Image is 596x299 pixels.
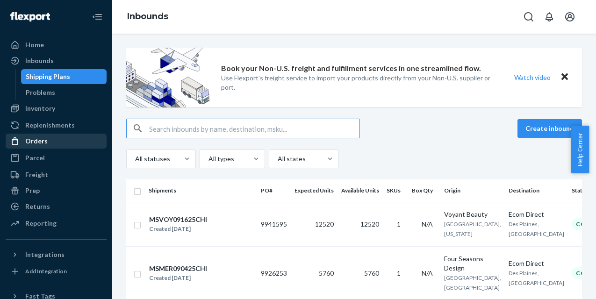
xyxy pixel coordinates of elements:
[319,269,334,277] span: 5760
[25,153,45,163] div: Parcel
[145,179,257,202] th: Shipments
[509,259,564,268] div: Ecom Direct
[444,254,501,273] div: Four Seasons Design
[517,119,582,138] button: Create inbound
[397,220,401,228] span: 1
[422,220,433,228] span: N/A
[25,121,75,130] div: Replenishments
[6,266,107,277] a: Add Integration
[6,199,107,214] a: Returns
[6,150,107,165] a: Parcel
[221,73,497,92] p: Use Flexport’s freight service to import your products directly from your Non-U.S. supplier or port.
[408,179,440,202] th: Box Qty
[444,274,501,291] span: [GEOGRAPHIC_DATA], [GEOGRAPHIC_DATA]
[315,220,334,228] span: 12520
[149,264,207,273] div: MSMER090425CHI
[6,247,107,262] button: Integrations
[6,118,107,133] a: Replenishments
[25,170,48,179] div: Freight
[10,12,50,21] img: Flexport logo
[440,179,505,202] th: Origin
[25,40,44,50] div: Home
[571,126,589,173] button: Help Center
[257,202,291,246] td: 9941595
[6,53,107,68] a: Inbounds
[26,88,55,97] div: Problems
[559,71,571,84] button: Close
[360,220,379,228] span: 12520
[25,136,48,146] div: Orders
[277,154,278,164] input: All states
[120,3,176,30] ol: breadcrumbs
[508,71,557,84] button: Watch video
[509,221,564,237] span: Des Plaines, [GEOGRAPHIC_DATA]
[444,210,501,219] div: Voyant Beauty
[149,119,359,138] input: Search inbounds by name, destination, msku...
[505,179,568,202] th: Destination
[397,269,401,277] span: 1
[88,7,107,26] button: Close Navigation
[519,7,538,26] button: Open Search Box
[6,37,107,52] a: Home
[25,250,65,259] div: Integrations
[6,167,107,182] a: Freight
[149,215,207,224] div: MSVOY091625CHI
[25,186,40,195] div: Prep
[25,267,67,275] div: Add Integration
[291,179,337,202] th: Expected Units
[149,224,207,234] div: Created [DATE]
[25,56,54,65] div: Inbounds
[6,183,107,198] a: Prep
[25,202,50,211] div: Returns
[540,7,559,26] button: Open notifications
[221,63,481,74] p: Book your Non-U.S. freight and fulfillment services in one streamlined flow.
[6,134,107,149] a: Orders
[444,221,501,237] span: [GEOGRAPHIC_DATA], [US_STATE]
[257,179,291,202] th: PO#
[383,179,408,202] th: SKUs
[134,154,135,164] input: All statuses
[21,85,107,100] a: Problems
[509,270,564,286] span: Des Plaines, [GEOGRAPHIC_DATA]
[25,219,57,228] div: Reporting
[364,269,379,277] span: 5760
[337,179,383,202] th: Available Units
[6,216,107,231] a: Reporting
[21,69,107,84] a: Shipping Plans
[6,101,107,116] a: Inventory
[509,210,564,219] div: Ecom Direct
[149,273,207,283] div: Created [DATE]
[25,104,55,113] div: Inventory
[560,7,579,26] button: Open account menu
[127,11,168,21] a: Inbounds
[422,269,433,277] span: N/A
[26,72,70,81] div: Shipping Plans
